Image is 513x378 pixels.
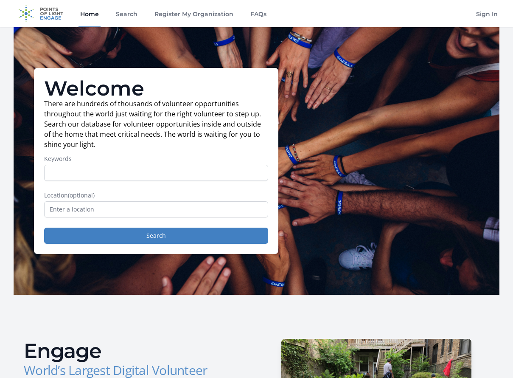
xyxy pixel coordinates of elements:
label: Keywords [44,155,268,163]
label: Location [44,191,268,200]
button: Search [44,228,268,244]
input: Enter a location [44,201,268,217]
p: There are hundreds of thousands of volunteer opportunities throughout the world just waiting for ... [44,99,268,150]
span: (optional) [68,191,95,199]
h2: Engage [24,341,250,361]
h1: Welcome [44,78,268,99]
